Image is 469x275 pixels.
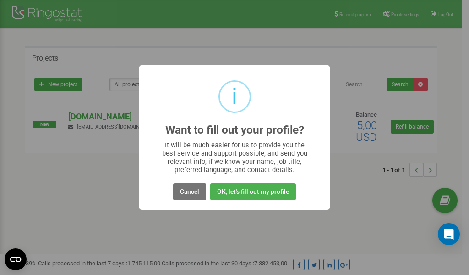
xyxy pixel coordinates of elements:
h2: Want to fill out your profile? [165,124,304,136]
div: It will be much easier for us to provide you the best service and support possible, and send you ... [158,141,312,174]
button: OK, let's fill out my profile [210,183,296,200]
div: i [232,82,237,112]
div: Open Intercom Messenger [438,223,460,245]
button: Cancel [173,183,206,200]
button: Open CMP widget [5,248,27,270]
